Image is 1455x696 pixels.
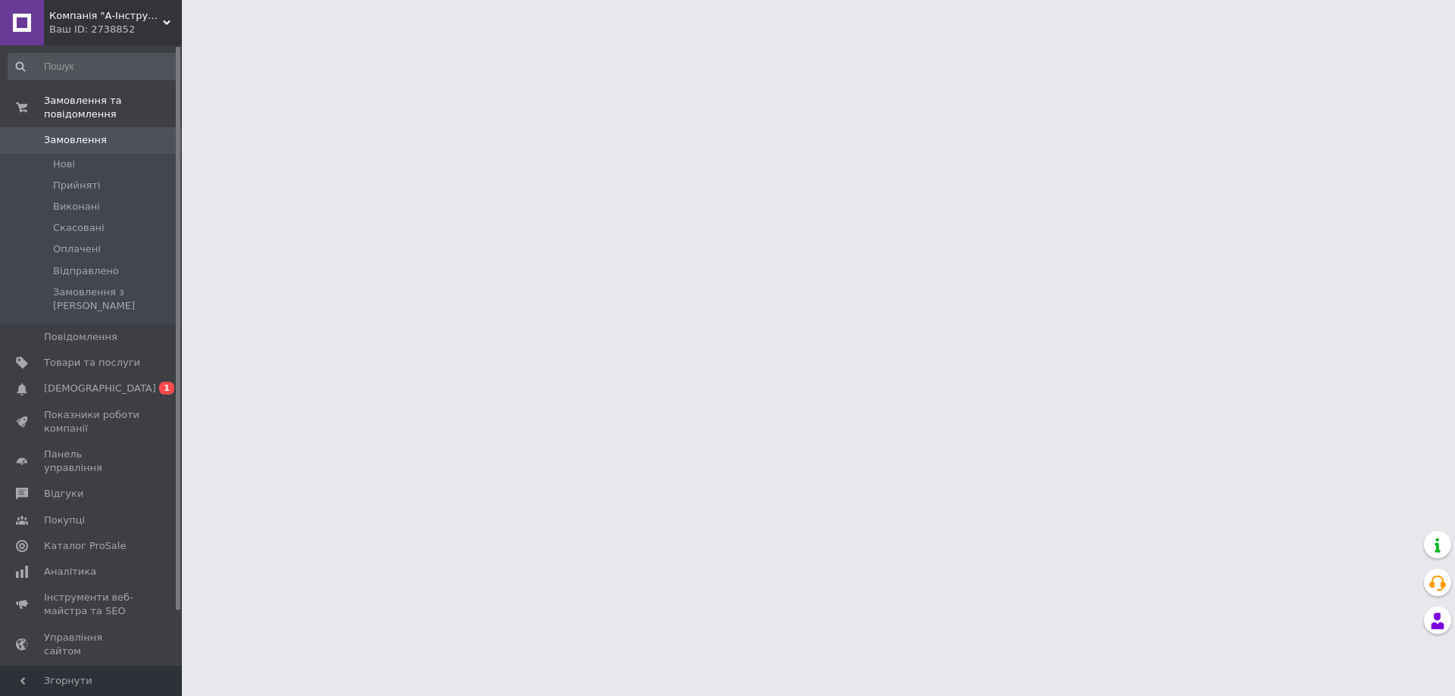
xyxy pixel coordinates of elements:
[44,487,83,501] span: Відгуки
[53,286,177,313] span: Замовлення з [PERSON_NAME]
[53,179,100,192] span: Прийняті
[44,631,140,658] span: Управління сайтом
[44,382,156,395] span: [DEMOGRAPHIC_DATA]
[44,513,85,527] span: Покупці
[44,133,107,147] span: Замовлення
[44,408,140,435] span: Показники роботи компанії
[49,23,182,36] div: Ваш ID: 2738852
[44,356,140,370] span: Товари та послуги
[159,382,174,395] span: 1
[8,53,179,80] input: Пошук
[53,242,101,256] span: Оплачені
[44,539,126,553] span: Каталог ProSale
[44,565,96,579] span: Аналітика
[44,448,140,475] span: Панель управління
[53,264,119,278] span: Відправлено
[44,94,182,121] span: Замовлення та повідомлення
[53,200,100,214] span: Виконані
[53,221,105,235] span: Скасовані
[44,330,117,344] span: Повідомлення
[44,591,140,618] span: Інструменти веб-майстра та SEO
[49,9,163,23] span: Компанія "А-Інструмент"
[53,158,75,171] span: Нові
